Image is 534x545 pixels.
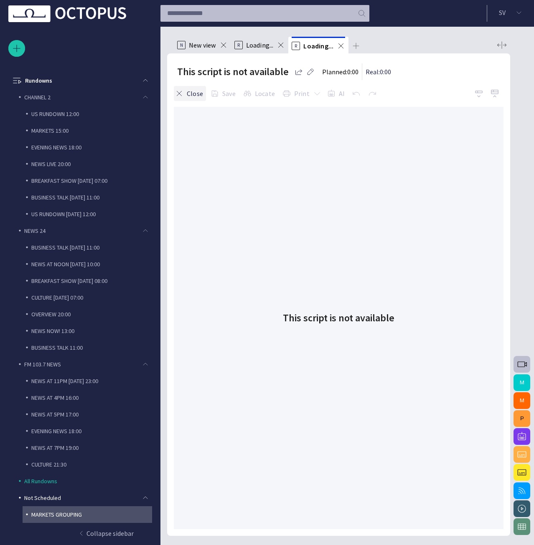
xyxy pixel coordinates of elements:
[23,239,152,256] div: BUSINESS TALK [DATE] 11:00
[23,339,152,356] div: BUSINESS TALK 11:00
[174,37,231,53] div: NNew view
[31,110,152,118] p: US RUNDOWN 12:00
[12,525,147,542] button: Collapse sidebar
[24,227,144,235] p: NEWS 24
[25,76,52,85] p: Rundowns
[283,312,394,324] h2: This script is not available
[31,310,152,318] p: OVERVIEW 20:00
[492,5,529,20] button: SV
[499,8,506,18] p: S V
[31,177,152,185] p: BREAKFAST SHOW [DATE] 07:00
[31,260,152,268] p: NEWS AT NOON [DATE] 10:00
[234,41,243,49] p: R
[23,506,152,523] div: MARKETS GROUPING
[31,143,152,151] p: EVENING NEWS 18:00
[23,172,152,189] div: BREAKFAST SHOW [DATE] 07:00
[31,510,152,519] p: MARKETS GROUPING
[31,444,152,452] p: NEWS AT 7PM 19:00
[24,360,144,368] p: FM 103.7 NEWS
[31,377,152,385] p: NEWS AT 11PM [DATE] 23:00
[31,427,152,435] p: EVENING NEWS 18:00
[23,439,152,456] div: NEWS AT 7PM 19:00
[23,389,152,406] div: NEWS AT 4PM 16:00
[288,37,348,53] div: RLoading...
[23,122,152,139] div: MARKETS 15:00
[31,126,152,135] p: MARKETS 15:00
[514,410,530,427] button: P
[23,306,152,323] div: OVERVIEW 20:00
[24,93,144,101] p: CHANNEL 2
[292,42,300,50] p: R
[31,193,152,202] p: BUSINESS TALK [DATE] 11:00
[31,160,152,168] p: NEWS LIVE 20:00
[85,528,139,538] p: Collapse sidebar
[322,67,359,77] p: Planned: 0:00
[8,5,126,22] img: Octopus News Room
[23,256,152,272] div: NEWS AT NOON [DATE] 10:00
[31,327,152,335] p: NEWS NOW! 13:00
[246,41,274,49] span: Loading...
[23,189,152,206] div: BUSINESS TALK [DATE] 11:00
[31,293,152,302] p: CULTURE [DATE] 07:00
[23,206,152,222] div: US RUNDOWN [DATE] 12:00
[23,406,152,423] div: NEWS AT 5PM 17:00
[31,243,152,252] p: BUSINESS TALK [DATE] 11:00
[366,67,391,77] p: Real: 0:00
[189,41,216,49] span: New view
[177,65,289,78] h2: This script is not available
[514,392,530,409] button: M
[31,410,152,419] p: NEWS AT 5PM 17:00
[514,374,530,391] button: M
[23,289,152,306] div: CULTURE [DATE] 07:00
[23,139,152,156] div: EVENING NEWS 18:00
[23,156,152,172] div: NEWS LIVE 20:00
[23,272,152,289] div: BREAKFAST SHOW [DATE] 08:00
[231,37,289,53] div: RLoading...
[31,343,152,352] p: BUSINESS TALK 11:00
[31,460,152,469] p: CULTURE 21:30
[31,277,152,285] p: BREAKFAST SHOW [DATE] 08:00
[24,494,144,502] p: Not Scheduled
[24,477,152,485] p: All Rundowns
[31,210,152,218] p: US RUNDOWN [DATE] 12:00
[23,373,152,389] div: NEWS AT 11PM [DATE] 23:00
[303,42,333,50] span: Loading...
[23,456,152,473] div: CULTURE 21:30
[23,423,152,439] div: EVENING NEWS 18:00
[8,39,152,492] ul: main menu
[31,394,152,402] p: NEWS AT 4PM 16:00
[177,41,186,49] p: N
[174,86,206,101] button: Close
[23,323,152,339] div: NEWS NOW! 13:00
[23,106,152,122] div: US RUNDOWN 12:00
